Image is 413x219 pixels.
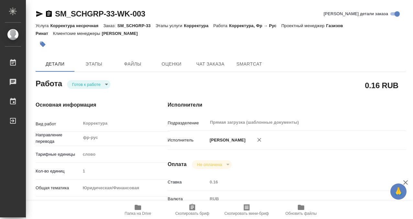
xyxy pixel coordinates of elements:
p: Корректура [184,23,213,28]
button: Папка на Drive [111,201,165,219]
p: Кол-во единиц [36,168,80,174]
p: Исполнитель [168,137,207,143]
p: SM_SCHGRP-33 [117,23,156,28]
span: Скопировать мини-бриф [224,211,269,216]
p: Подразделение [168,120,207,126]
button: Готов к работе [70,82,103,87]
p: [PERSON_NAME] [102,31,143,36]
p: Клиентские менеджеры [53,31,102,36]
p: Направление перевода [36,132,80,145]
button: Не оплачена [195,162,224,167]
div: Стандартные юридические документы, договоры, уставы [80,199,170,210]
p: Вид работ [36,121,80,127]
button: Скопировать ссылку [45,10,53,18]
span: Оценки [156,60,187,68]
span: Чат заказа [195,60,226,68]
span: Скопировать бриф [175,211,209,216]
p: Корректура, Фр → Рус [229,23,282,28]
button: Скопировать ссылку для ЯМессенджера [36,10,43,18]
h4: Основная информация [36,101,142,109]
span: Этапы [78,60,109,68]
span: Обновить файлы [285,211,317,216]
span: [PERSON_NAME] детали заказа [324,11,388,17]
input: Пустое поле [80,166,170,176]
button: Скопировать мини-бриф [219,201,274,219]
p: Заказ: [103,23,117,28]
div: Готов к работе [192,160,232,169]
a: SM_SCHGRP-33-WK-003 [55,9,145,18]
button: Скопировать бриф [165,201,219,219]
button: Удалить исполнителя [252,133,266,147]
p: Корректура несрочная [50,23,103,28]
h2: Работа [36,77,62,89]
p: Ставка [168,179,207,185]
button: Обновить файлы [274,201,328,219]
span: 🙏 [393,185,404,198]
div: Готов к работе [67,80,110,89]
span: Папка на Drive [125,211,151,216]
button: Добавить тэг [36,37,50,51]
div: слово [80,149,170,160]
div: Юридическая/Финансовая [80,182,170,193]
p: Услуга [36,23,50,28]
div: RUB [207,193,386,204]
p: Тарифные единицы [36,151,80,158]
p: Этапы услуги [155,23,184,28]
span: Файлы [117,60,148,68]
span: SmartCat [234,60,265,68]
p: Валюта [168,196,207,202]
p: Работа [213,23,229,28]
p: Общая тематика [36,185,80,191]
h4: Исполнители [168,101,406,109]
h2: 0.16 RUB [365,80,398,91]
h4: Оплата [168,161,187,168]
p: Проектный менеджер [281,23,326,28]
p: [PERSON_NAME] [207,137,246,143]
button: 🙏 [390,183,407,200]
input: Пустое поле [207,177,386,187]
span: Детали [39,60,71,68]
